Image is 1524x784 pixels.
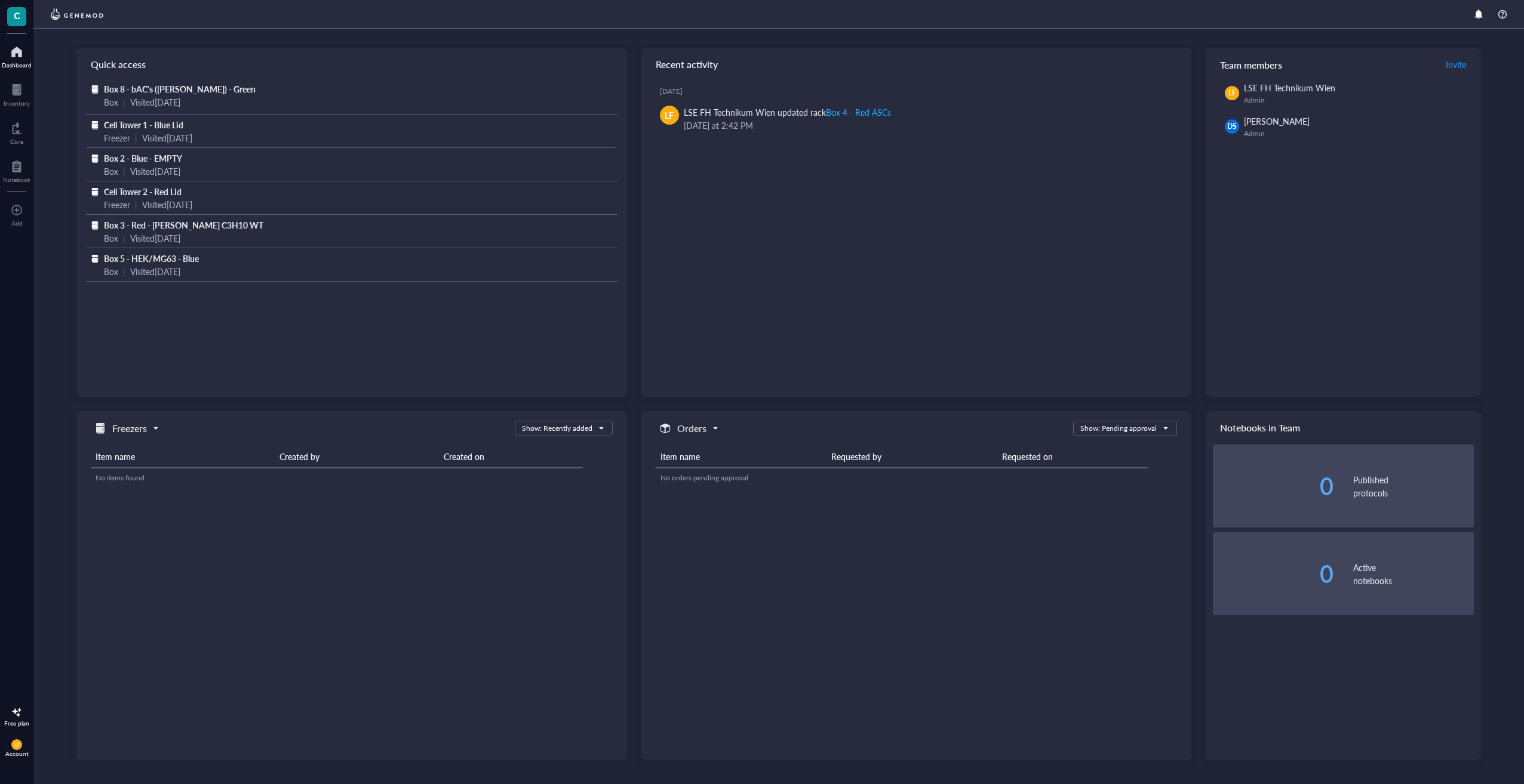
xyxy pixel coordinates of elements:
div: | [135,131,137,144]
div: Free plan [4,720,29,727]
div: LSE FH Technikum Wien updated rack [684,106,892,119]
div: Add [11,220,23,227]
div: Notebooks in Team [1206,411,1481,445]
div: Freezer [104,131,130,144]
th: Requested by [826,446,997,468]
button: Invite [1445,55,1467,74]
div: Team members [1206,48,1481,81]
div: Box 4 - Red ASCs [826,106,891,118]
div: | [135,198,137,211]
a: LFLSE FH Technikum Wien updated rackBox 4 - Red ASCs[DATE] at 2:42 PM [651,101,1182,137]
div: Visited [DATE] [130,265,180,278]
span: Invite [1446,58,1466,70]
th: Item name [91,446,275,468]
div: Dashboard [2,61,32,69]
h5: Freezers [112,421,147,436]
div: 0 [1213,474,1333,498]
div: Freezer [104,198,130,211]
div: Notebook [3,176,30,183]
div: 0 [1213,562,1333,586]
div: | [123,165,125,178]
div: [DATE] at 2:42 PM [684,119,1173,132]
div: Visited [DATE] [142,131,192,144]
span: Cell Tower 2 - Red Lid [104,186,182,197]
div: Show: Pending approval [1080,423,1157,434]
span: DS [1227,121,1237,132]
span: LF [14,742,20,748]
div: Visited [DATE] [130,95,180,109]
span: C [14,8,20,23]
div: Box [104,95,118,109]
th: Requested on [997,446,1148,468]
span: Box 2 - Blue - EMPTY [104,152,182,164]
th: Created by [275,446,439,468]
div: Visited [DATE] [130,232,180,245]
div: Account [5,750,29,757]
div: Visited [DATE] [130,165,180,178]
div: | [123,265,125,278]
span: Cell Tower 1 - Blue Lid [104,119,183,131]
h5: Orders [677,421,706,436]
div: Published protocols [1353,473,1474,499]
div: Core [10,138,23,145]
div: | [123,95,125,109]
div: No orders pending approval [660,473,1143,483]
span: LSE FH Technikum Wien [1244,82,1335,94]
a: Notebook [3,157,30,183]
div: Show: Recently added [522,423,592,434]
a: Core [10,119,23,145]
a: Inventory [4,81,30,107]
span: Box 5 - HEK/MG63 - Blue [104,252,199,264]
th: Created on [439,446,583,468]
div: Box [104,165,118,178]
div: [DATE] [660,87,1182,96]
span: LF [1228,88,1236,98]
span: Box 8 - bAC's ([PERSON_NAME]) - Green [104,83,256,95]
div: Recent activity [641,48,1192,81]
span: Box 3 - Red - [PERSON_NAME] C3H10 WT [104,219,263,231]
div: | [123,232,125,245]
div: Visited [DATE] [142,198,192,211]
div: Active notebooks [1353,561,1474,587]
div: Box [104,232,118,245]
a: Dashboard [2,42,32,69]
div: Admin [1244,95,1469,105]
div: Inventory [4,100,30,107]
div: Admin [1244,129,1469,138]
div: Box [104,265,118,278]
span: [PERSON_NAME] [1244,115,1310,127]
th: Item name [656,446,826,468]
div: No items found [96,473,578,483]
div: Quick access [76,48,627,81]
span: LF [665,109,674,122]
img: genemod-logo [48,7,106,21]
